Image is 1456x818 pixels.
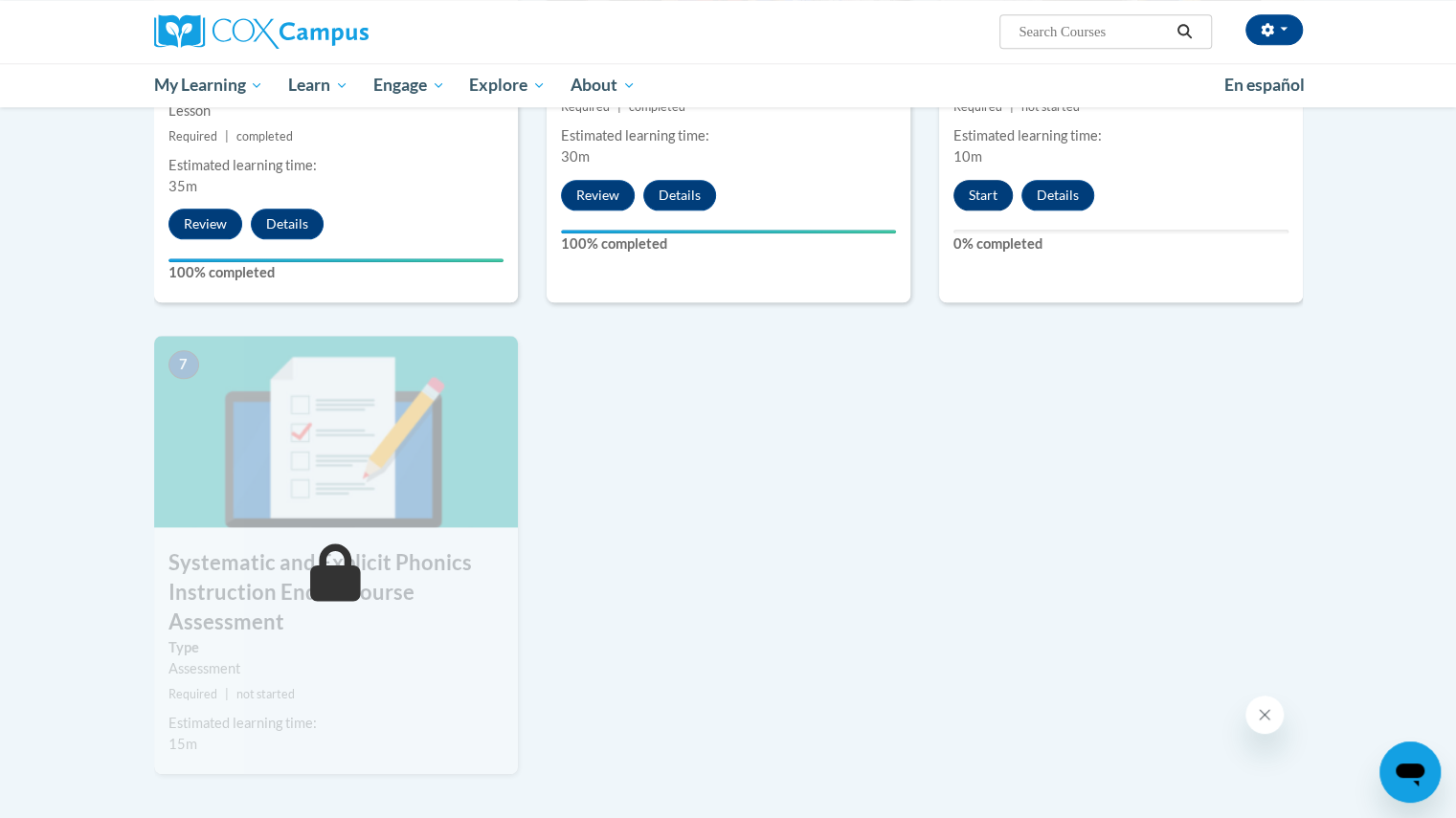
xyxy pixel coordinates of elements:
label: 100% completed [561,233,896,254]
iframe: Close message [1245,696,1284,734]
button: Details [1021,180,1094,210]
div: Main menu [125,63,1332,107]
span: Hi. How can we help? [11,13,155,29]
span: 10m [953,148,982,165]
span: not started [236,687,295,701]
span: Required [168,129,217,144]
button: Start [953,180,1013,210]
span: My Learning [153,74,263,97]
span: 15m [168,736,197,752]
div: Assessment [168,658,504,679]
button: Search [1170,20,1198,43]
label: 100% completed [168,262,504,283]
span: Engage [373,74,445,97]
div: Estimated learning time: [953,125,1288,146]
span: 30m [561,148,590,165]
iframe: Button to launch messaging window [1379,741,1441,803]
input: Search Courses [1017,20,1170,43]
span: completed [236,129,293,144]
div: Estimated learning time: [168,155,504,176]
span: Required [168,687,217,701]
span: En español [1224,75,1305,95]
span: | [225,129,229,144]
button: Account Settings [1245,14,1303,45]
span: About [571,74,636,97]
a: About [558,63,648,107]
img: Cox Campus [154,14,369,49]
button: Details [643,180,716,210]
a: My Learning [142,63,277,107]
span: 7 [168,350,199,379]
span: | [225,687,229,701]
div: Estimated learning time: [168,713,504,734]
span: 35m [168,178,197,194]
div: Lesson [168,100,504,122]
button: Review [561,180,635,210]
a: Explore [457,63,558,107]
div: Your progress [561,230,896,233]
div: Estimated learning time: [561,125,896,146]
button: Review [168,209,242,239]
a: Engage [361,63,458,107]
a: En español [1212,65,1317,105]
label: 0% completed [953,233,1288,254]
button: Details [251,209,324,239]
h3: Systematic and Explicit Phonics Instruction End of Course Assessment [154,548,518,636]
label: Type [168,637,504,658]
a: Cox Campus [154,14,518,49]
div: Your progress [168,258,504,262]
span: Learn [288,74,348,97]
span: Explore [469,74,546,97]
a: Learn [276,63,361,107]
img: Course Image [154,336,518,527]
